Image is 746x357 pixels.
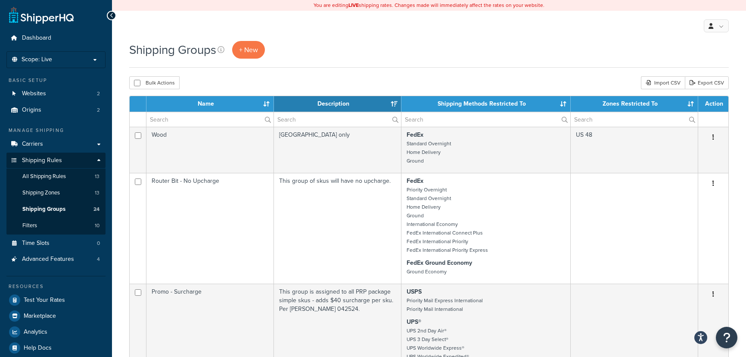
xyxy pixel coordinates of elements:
[97,256,100,263] span: 4
[24,297,65,304] span: Test Your Rates
[6,308,106,324] a: Marketplace
[716,327,737,348] button: Open Resource Center
[6,218,106,234] a: Filters 10
[22,141,43,148] span: Carriers
[22,34,51,42] span: Dashboard
[97,90,100,97] span: 2
[6,324,106,340] a: Analytics
[6,251,106,267] a: Advanced Features 4
[6,102,106,118] a: Origins 2
[407,287,422,296] strong: USPS
[571,112,698,127] input: Search
[571,96,698,112] th: Zones Restricted To: activate to sort column ascending
[129,76,180,89] button: Bulk Actions
[641,76,685,89] div: Import CSV
[6,153,106,169] a: Shipping Rules
[274,112,401,127] input: Search
[6,218,106,234] li: Filters
[6,201,106,217] a: Shipping Groups 24
[6,153,106,235] li: Shipping Rules
[9,6,74,24] a: ShipperHQ Home
[6,292,106,308] a: Test Your Rates
[6,235,106,251] a: Time Slots 0
[6,283,106,290] div: Resources
[6,77,106,84] div: Basic Setup
[571,127,698,173] td: US 48
[274,96,401,112] th: Description: activate to sort column ascending
[6,86,106,102] a: Websites 2
[22,173,66,180] span: All Shipping Rules
[22,240,50,247] span: Time Slots
[407,176,423,185] strong: FedEx
[146,127,274,173] td: Wood
[22,56,52,63] span: Scope: Live
[93,206,99,213] span: 24
[22,106,41,114] span: Origins
[24,313,56,320] span: Marketplace
[6,185,106,201] a: Shipping Zones 13
[22,222,37,229] span: Filters
[95,173,99,180] span: 13
[6,185,106,201] li: Shipping Zones
[407,140,451,165] small: Standard Overnight Home Delivery Ground
[407,130,423,139] strong: FedEx
[22,189,60,197] span: Shipping Zones
[698,96,728,112] th: Action
[129,41,216,58] h1: Shipping Groups
[22,157,62,164] span: Shipping Rules
[6,201,106,217] li: Shipping Groups
[22,256,74,263] span: Advanced Features
[95,222,99,229] span: 10
[6,102,106,118] li: Origins
[95,189,99,197] span: 13
[6,86,106,102] li: Websites
[348,1,359,9] b: LIVE
[146,173,274,284] td: Router Bit - No Upcharge
[24,344,52,352] span: Help Docs
[401,112,570,127] input: Search
[6,340,106,356] a: Help Docs
[97,106,100,114] span: 2
[407,317,421,326] strong: UPS®
[6,251,106,267] li: Advanced Features
[274,173,401,284] td: This group of skus will have no upcharge.
[6,30,106,46] a: Dashboard
[274,127,401,173] td: [GEOGRAPHIC_DATA] only
[6,169,106,185] li: All Shipping Rules
[146,112,274,127] input: Search
[407,297,483,313] small: Priority Mail Express International Priority Mail International
[407,258,472,267] strong: FedEx Ground Economy
[685,76,729,89] a: Export CSV
[6,235,106,251] li: Time Slots
[22,206,65,213] span: Shipping Groups
[6,169,106,185] a: All Shipping Rules 13
[24,329,47,336] span: Analytics
[97,240,100,247] span: 0
[6,136,106,152] a: Carriers
[6,127,106,134] div: Manage Shipping
[146,96,274,112] th: Name: activate to sort column ascending
[22,90,46,97] span: Websites
[239,45,258,55] span: + New
[407,186,488,254] small: Priority Overnight Standard Overnight Home Delivery Ground International Economy FedEx Internatio...
[407,268,447,276] small: Ground Economy
[401,96,571,112] th: Shipping Methods Restricted To: activate to sort column ascending
[232,41,265,59] a: + New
